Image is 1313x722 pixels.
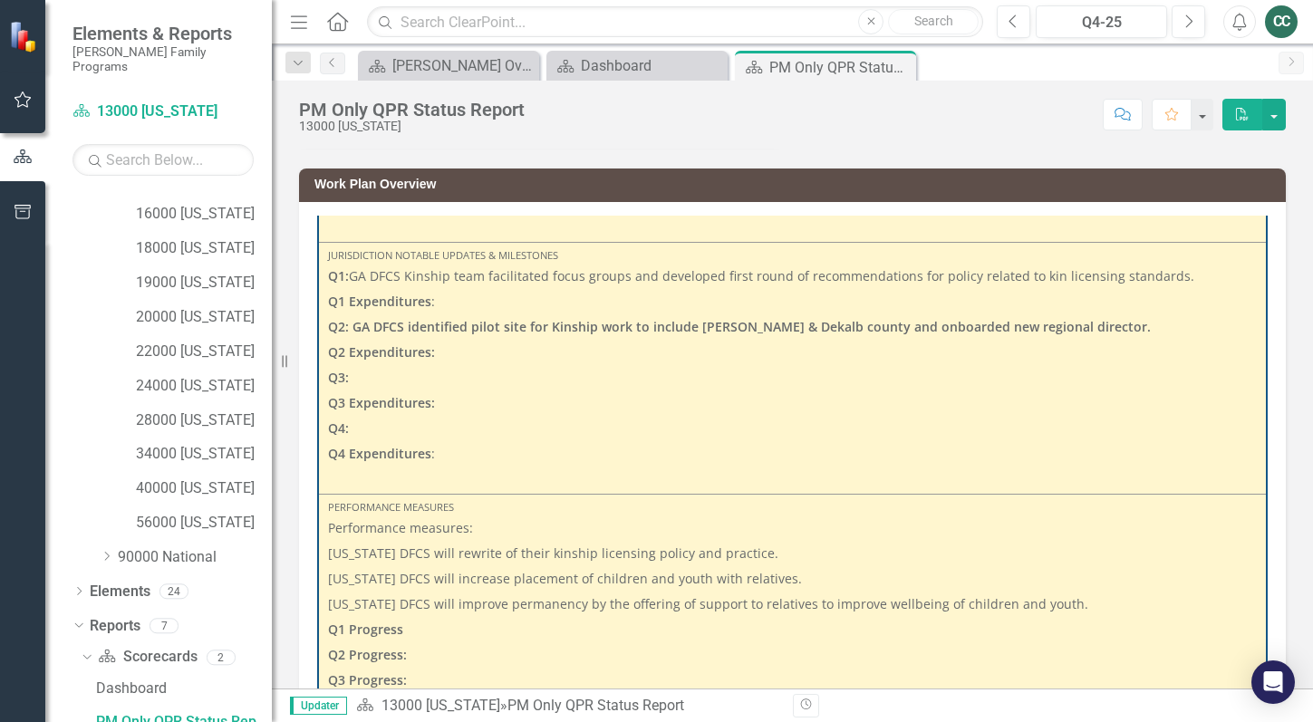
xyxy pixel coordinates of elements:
p: Performance measures: [328,519,1257,541]
input: Search ClearPoint... [367,6,983,38]
a: 16000 [US_STATE] [136,204,272,225]
strong: Q2: GA DFCS identified pilot site for Kinship work to include [PERSON_NAME] & Dekalb county and o... [328,318,1151,335]
td: Double-Click to Edit [318,242,1267,494]
p: [US_STATE] DFCS will increase placement of children and youth with relatives. [328,566,1257,592]
a: 19000 [US_STATE] [136,273,272,294]
button: Search [888,9,979,34]
div: » [356,696,779,717]
div: PM Only QPR Status Report [769,56,912,79]
strong: Q4: [328,419,349,437]
a: Reports [90,616,140,637]
strong: Q3: [328,369,349,386]
span: Elements & Reports [72,23,254,44]
a: 56000 [US_STATE] [136,513,272,534]
button: Q4-25 [1036,5,1167,38]
a: Dashboard [92,674,272,703]
p: [US_STATE] DFCS will improve permanency by the offering of support to relatives to improve wellbe... [328,592,1257,617]
strong: Q2 Expenditures: [328,343,435,361]
h3: Work Plan Overview [314,178,1277,191]
strong: Q1 Expenditures [328,293,431,310]
p: : [328,289,1257,314]
div: 2 [207,650,236,665]
input: Search Below... [72,144,254,176]
a: Dashboard [551,54,723,77]
small: [PERSON_NAME] Family Programs [72,44,254,74]
div: 24 [159,583,188,599]
strong: Q1: [328,267,349,284]
span: Search [914,14,953,28]
div: Dashboard [581,54,723,77]
strong: Q1 Progress [328,621,403,638]
div: Dashboard [96,680,272,697]
div: 13000 [US_STATE] [299,120,525,133]
div: Open Intercom Messenger [1251,660,1295,704]
p: [US_STATE] DFCS will rewrite of their kinship licensing policy and practice. [328,541,1257,566]
p: : [328,441,1257,467]
div: Q4-25 [1042,12,1161,34]
div: [PERSON_NAME] Overview [392,54,535,77]
button: CC [1265,5,1298,38]
a: 90000 National [118,547,272,568]
strong: Q4 Expenditures [328,445,431,462]
div: PM Only QPR Status Report [299,100,525,120]
a: Scorecards [98,647,197,668]
div: 7 [150,618,179,633]
a: 40000 [US_STATE] [136,478,272,499]
span: Updater [290,697,347,715]
strong: Q3 Progress: [328,671,407,688]
a: 18000 [US_STATE] [136,238,272,259]
a: 24000 [US_STATE] [136,376,272,397]
a: 20000 [US_STATE] [136,307,272,328]
div: PM Only QPR Status Report [507,697,684,714]
a: [PERSON_NAME] Overview [362,54,535,77]
a: 13000 [US_STATE] [381,697,500,714]
p: GA DFCS Kinship team facilitated focus groups and developed first round of recommendations for po... [328,267,1257,289]
a: 34000 [US_STATE] [136,444,272,465]
a: 22000 [US_STATE] [136,342,272,362]
a: Elements [90,582,150,602]
a: 13000 [US_STATE] [72,101,254,122]
a: 28000 [US_STATE] [136,410,272,431]
img: ClearPoint Strategy [9,20,41,52]
div: Jurisdiction Notable Updates & Milestones [328,248,1257,263]
strong: Q3 Expenditures: [328,394,435,411]
strong: Q2 Progress: [328,646,407,663]
div: Performance Measures [328,500,1257,515]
